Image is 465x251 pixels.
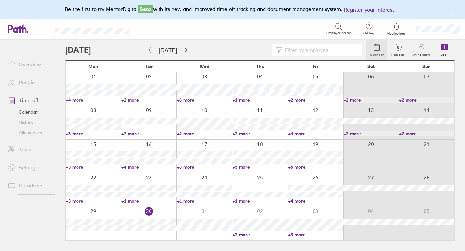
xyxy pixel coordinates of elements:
span: Wed [200,64,209,69]
a: +2 more [177,131,232,136]
button: [DATE] [154,45,182,55]
a: +2 more [288,97,343,103]
a: +3 more [66,164,121,170]
div: Be the first to try MentorDigital with its new and improved time off tracking and document manage... [65,5,400,14]
a: Allowances [3,127,55,138]
span: Thu [256,64,264,69]
a: +3 more [177,97,232,103]
span: Fri [313,64,318,69]
a: +2 more [344,131,398,136]
a: +1 more [121,198,176,204]
a: +3 more [288,232,343,237]
a: +4 more [288,198,343,204]
a: Tools [3,143,55,156]
a: Overview [3,58,55,71]
a: My holidays [408,40,434,60]
input: Filter by employee [282,44,358,56]
a: +1 more [177,198,232,204]
a: +2 more [232,232,287,237]
a: +1 more [232,97,287,103]
a: 0Requests [387,40,408,60]
a: History [3,117,55,127]
a: +3 more [177,164,232,170]
span: Mon [88,64,98,69]
a: People [3,76,55,89]
a: Calendar [366,40,387,60]
a: +4 more [66,97,121,103]
span: Employee search [326,31,352,35]
a: +5 more [232,164,287,170]
a: +1 more [232,198,287,204]
a: Book [434,40,455,60]
span: Tue [145,64,153,69]
label: My holidays [408,51,434,57]
a: +6 more [288,164,343,170]
span: Beta [138,5,153,13]
span: Sat [367,64,375,69]
a: +4 more [288,131,343,136]
a: +2 more [399,97,454,103]
a: +2 more [121,131,176,136]
label: Book [437,51,452,57]
button: Register your interest [344,6,394,14]
span: Notifications [386,32,407,35]
span: 0 [387,45,408,50]
label: Calendar [366,51,387,57]
a: HR advice [3,179,55,192]
a: +2 more [121,97,176,103]
span: Get help [359,31,380,35]
div: Search [147,25,163,31]
a: Time off [3,94,55,107]
a: Settings [3,161,55,174]
a: Notifications [386,22,407,35]
label: Requests [387,51,408,57]
a: +4 more [121,164,176,170]
a: Calendar [3,107,55,117]
a: +3 more [66,198,121,204]
a: +3 more [66,131,121,136]
span: Sun [422,64,431,69]
a: +2 more [399,131,454,136]
a: +2 more [232,131,287,136]
a: +2 more [344,97,398,103]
